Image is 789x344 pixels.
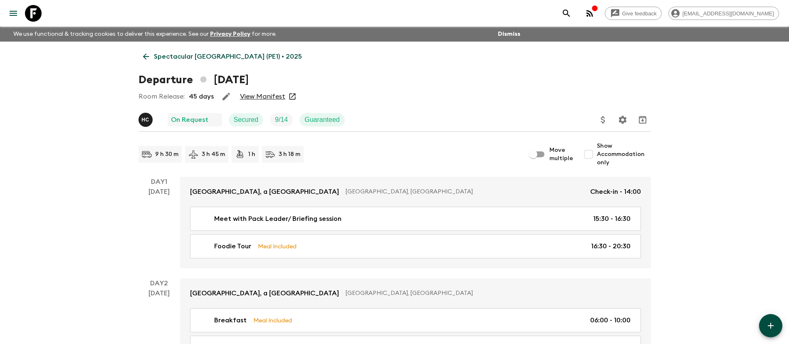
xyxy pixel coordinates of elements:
[234,115,259,125] p: Secured
[634,111,651,128] button: Archive (Completed, Cancelled or Unsynced Departures only)
[171,115,208,125] p: On Request
[275,115,288,125] p: 9 / 14
[248,150,255,158] p: 1 h
[678,10,779,17] span: [EMAIL_ADDRESS][DOMAIN_NAME]
[279,150,300,158] p: 3 h 18 m
[590,315,631,325] p: 06:00 - 10:00
[258,242,297,251] p: Meal Included
[229,113,264,126] div: Secured
[180,278,651,308] a: [GEOGRAPHIC_DATA], a [GEOGRAPHIC_DATA][GEOGRAPHIC_DATA], [GEOGRAPHIC_DATA]
[605,7,662,20] a: Give feedback
[597,142,651,167] span: Show Accommodation only
[180,177,651,207] a: [GEOGRAPHIC_DATA], a [GEOGRAPHIC_DATA][GEOGRAPHIC_DATA], [GEOGRAPHIC_DATA]Check-in - 14:00
[346,289,634,297] p: [GEOGRAPHIC_DATA], [GEOGRAPHIC_DATA]
[549,146,574,163] span: Move multiple
[141,116,149,123] p: H C
[139,92,185,101] p: Room Release:
[139,48,307,65] a: Spectacular [GEOGRAPHIC_DATA] (PE1) • 2025
[139,113,154,127] button: HC
[618,10,661,17] span: Give feedback
[590,187,641,197] p: Check-in - 14:00
[304,115,340,125] p: Guaranteed
[139,278,180,288] p: Day 2
[558,5,575,22] button: search adventures
[210,31,250,37] a: Privacy Policy
[214,241,251,251] p: Foodie Tour
[668,7,779,20] div: [EMAIL_ADDRESS][DOMAIN_NAME]
[214,315,247,325] p: Breakfast
[148,187,170,268] div: [DATE]
[5,5,22,22] button: menu
[190,187,339,197] p: [GEOGRAPHIC_DATA], a [GEOGRAPHIC_DATA]
[154,52,302,62] p: Spectacular [GEOGRAPHIC_DATA] (PE1) • 2025
[189,92,214,101] p: 45 days
[496,28,522,40] button: Dismiss
[591,241,631,251] p: 16:30 - 20:30
[593,214,631,224] p: 15:30 - 16:30
[202,150,225,158] p: 3 h 45 m
[139,72,249,88] h1: Departure [DATE]
[253,316,292,325] p: Meal Included
[595,111,611,128] button: Update Price, Early Bird Discount and Costs
[214,214,341,224] p: Meet with Pack Leader/ Briefing session
[190,288,339,298] p: [GEOGRAPHIC_DATA], a [GEOGRAPHIC_DATA]
[190,308,641,332] a: BreakfastMeal Included06:00 - 10:00
[270,113,293,126] div: Trip Fill
[10,27,280,42] p: We use functional & tracking cookies to deliver this experience. See our for more.
[139,177,180,187] p: Day 1
[155,150,178,158] p: 9 h 30 m
[139,115,154,122] span: Hector Carillo
[190,234,641,258] a: Foodie TourMeal Included16:30 - 20:30
[614,111,631,128] button: Settings
[190,207,641,231] a: Meet with Pack Leader/ Briefing session15:30 - 16:30
[346,188,584,196] p: [GEOGRAPHIC_DATA], [GEOGRAPHIC_DATA]
[240,92,285,101] a: View Manifest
